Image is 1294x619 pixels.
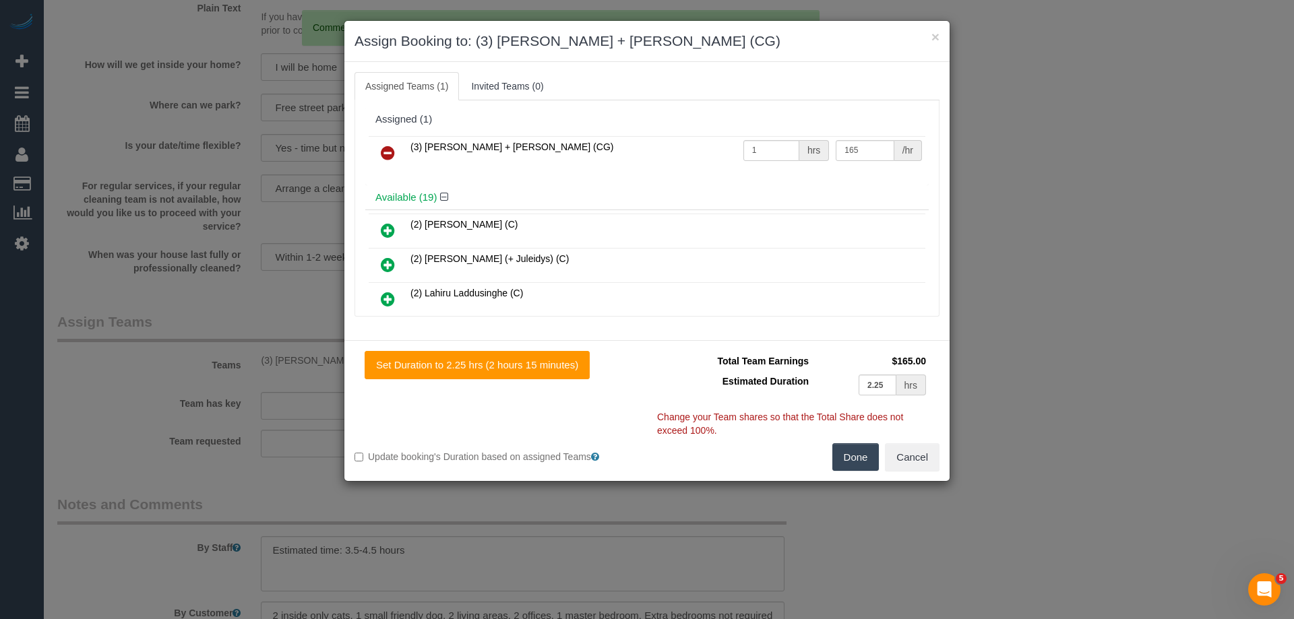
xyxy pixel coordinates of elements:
[460,72,554,100] a: Invited Teams (0)
[832,443,880,471] button: Done
[894,140,922,161] div: /hr
[799,140,829,161] div: hrs
[896,374,926,395] div: hrs
[355,72,459,100] a: Assigned Teams (1)
[1248,573,1281,606] iframe: Intercom live chat
[375,192,919,203] h4: Available (19)
[355,450,637,463] label: Update booking's Duration based on assigned Teams
[1276,573,1287,584] span: 5
[410,253,569,264] span: (2) [PERSON_NAME] (+ Juleidys) (C)
[812,351,929,371] td: $165.00
[410,141,613,152] span: (3) [PERSON_NAME] + [PERSON_NAME] (CG)
[365,351,590,379] button: Set Duration to 2.25 hrs (2 hours 15 minutes)
[410,219,518,230] span: (2) [PERSON_NAME] (C)
[410,288,523,298] span: (2) Lahiru Laddusinghe (C)
[931,30,939,44] button: ×
[355,453,363,461] input: Update booking's Duration based on assigned Teams
[657,351,812,371] td: Total Team Earnings
[375,114,919,125] div: Assigned (1)
[885,443,939,471] button: Cancel
[355,31,939,51] h3: Assign Booking to: (3) [PERSON_NAME] + [PERSON_NAME] (CG)
[722,376,809,387] span: Estimated Duration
